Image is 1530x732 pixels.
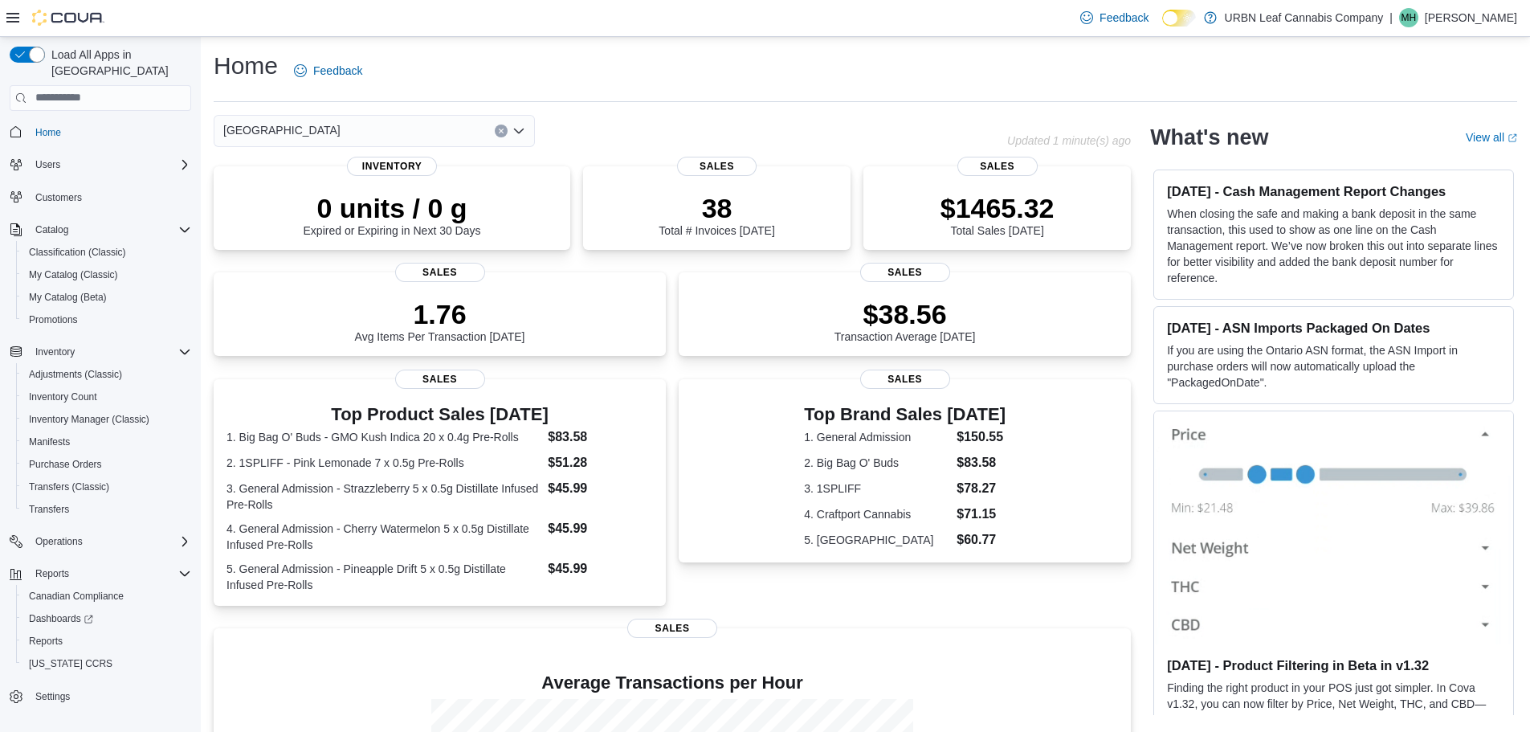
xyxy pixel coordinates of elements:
button: Adjustments (Classic) [16,363,198,386]
dd: $45.99 [548,559,653,579]
a: Classification (Classic) [22,243,133,262]
a: View allExternal link [1466,131,1517,144]
a: Settings [29,687,76,706]
p: 38 [659,192,774,224]
h3: [DATE] - Cash Management Report Changes [1167,183,1500,199]
dd: $60.77 [957,530,1006,550]
span: Sales [860,370,950,389]
button: Operations [3,530,198,553]
dt: 3. General Admission - Strazzleberry 5 x 0.5g Distillate Infused Pre-Rolls [226,481,541,513]
span: Settings [29,686,191,706]
a: Transfers (Classic) [22,477,116,497]
button: Manifests [16,431,198,453]
p: $38.56 [834,298,976,330]
p: [PERSON_NAME] [1425,8,1517,27]
span: Sales [395,263,485,282]
dd: $83.58 [548,427,653,447]
button: Reports [16,630,198,652]
span: Dashboards [29,612,93,625]
dd: $83.58 [957,453,1006,472]
span: Washington CCRS [22,654,191,673]
span: Reports [29,635,63,648]
h3: Top Product Sales [DATE] [226,405,653,424]
span: Promotions [22,310,191,329]
span: Reports [35,567,69,580]
button: Users [29,155,67,174]
a: Manifests [22,432,76,452]
span: Customers [29,187,191,207]
span: Dashboards [22,609,191,628]
div: Total # Invoices [DATE] [659,192,774,237]
button: Customers [3,186,198,209]
span: Transfers [22,500,191,519]
span: Inventory Manager (Classic) [29,413,149,426]
span: Canadian Compliance [29,590,124,603]
span: Catalog [35,223,68,236]
button: Promotions [16,309,198,331]
span: [GEOGRAPHIC_DATA] [223,121,341,140]
a: Feedback [288,55,369,87]
dd: $45.99 [548,479,653,498]
dt: 1. Big Bag O' Buds - GMO Kush Indica 20 x 0.4g Pre-Rolls [226,429,541,445]
button: Catalog [3,219,198,241]
button: Reports [29,564,75,583]
dt: 5. [GEOGRAPHIC_DATA] [804,532,950,548]
span: Feedback [1100,10,1149,26]
button: Inventory [3,341,198,363]
span: Operations [29,532,191,551]
span: Promotions [29,313,78,326]
span: Adjustments (Classic) [29,368,122,381]
a: Home [29,123,67,142]
dt: 4. General Admission - Cherry Watermelon 5 x 0.5g Distillate Infused Pre-Rolls [226,521,541,553]
button: Clear input [495,125,508,137]
span: [US_STATE] CCRS [29,657,112,670]
div: Avg Items Per Transaction [DATE] [355,298,525,343]
a: Customers [29,188,88,207]
p: 0 units / 0 g [304,192,481,224]
p: When closing the safe and making a bank deposit in the same transaction, this used to show as one... [1167,206,1500,286]
a: Dashboards [16,607,198,630]
span: Users [29,155,191,174]
span: Sales [395,370,485,389]
a: My Catalog (Classic) [22,265,124,284]
a: My Catalog (Beta) [22,288,113,307]
div: Total Sales [DATE] [940,192,1055,237]
span: Classification (Classic) [29,246,126,259]
button: Open list of options [512,125,525,137]
a: Canadian Compliance [22,587,130,606]
span: Adjustments (Classic) [22,365,191,384]
span: Transfers (Classic) [29,481,109,493]
a: Adjustments (Classic) [22,365,129,384]
span: Inventory Count [22,387,191,407]
dt: 2. 1SPLIFF - Pink Lemonade 7 x 0.5g Pre-Rolls [226,455,541,471]
dt: 1. General Admission [804,429,950,445]
dd: $78.27 [957,479,1006,498]
span: Sales [860,263,950,282]
a: Reports [22,632,69,651]
span: Transfers (Classic) [22,477,191,497]
input: Dark Mode [1162,10,1196,27]
span: Inventory [29,342,191,362]
a: Transfers [22,500,75,519]
h3: [DATE] - Product Filtering in Beta in v1.32 [1167,657,1500,673]
button: Classification (Classic) [16,241,198,264]
div: Megan Hude [1399,8,1418,27]
span: Classification (Classic) [22,243,191,262]
h3: [DATE] - ASN Imports Packaged On Dates [1167,320,1500,336]
button: Home [3,121,198,144]
span: My Catalog (Classic) [29,268,118,281]
a: Feedback [1074,2,1155,34]
dt: 3. 1SPLIFF [804,481,950,497]
span: Users [35,158,60,171]
span: Sales [677,157,757,176]
button: Users [3,153,198,176]
dd: $51.28 [548,453,653,472]
button: Inventory Count [16,386,198,408]
dt: 5. General Admission - Pineapple Drift 5 x 0.5g Distillate Infused Pre-Rolls [226,561,541,593]
span: Reports [22,632,191,651]
a: Dashboards [22,609,100,628]
button: Settings [3,685,198,708]
span: Canadian Compliance [22,587,191,606]
button: Canadian Compliance [16,585,198,607]
span: My Catalog (Beta) [22,288,191,307]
